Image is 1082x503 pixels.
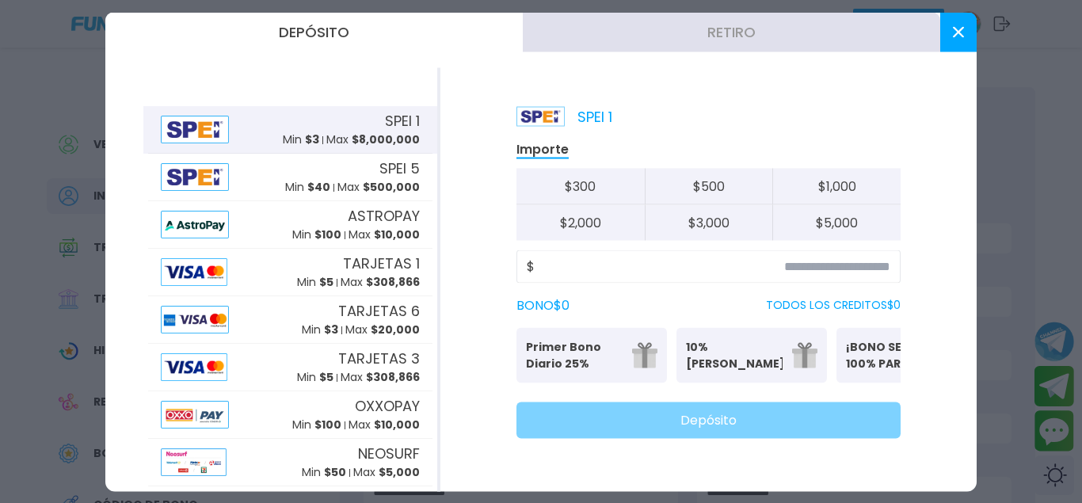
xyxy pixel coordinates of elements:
button: AlipaySPEI 1Min $3Max $8,000,000 [143,105,437,153]
p: Max [349,227,420,243]
img: Alipay [161,115,229,143]
span: $ 5 [319,274,333,290]
img: gift [632,342,657,368]
img: Alipay [161,257,227,285]
p: Min [292,227,341,243]
span: TARJETAS 3 [338,348,420,369]
label: BONO $ 0 [516,295,570,314]
span: $ 20,000 [371,322,420,337]
span: $ 308,866 [366,369,420,385]
span: $ 50 [324,464,346,480]
p: Min [302,322,338,338]
iframe: Chat [780,67,1070,491]
span: TARJETAS 6 [338,300,420,322]
span: $ 500,000 [363,179,420,195]
span: $ 100 [314,227,341,242]
span: $ [527,257,535,276]
span: SPEI 5 [379,158,420,179]
span: SPEI 1 [385,110,420,131]
button: $3,000 [645,204,773,240]
img: Alipay [161,162,229,190]
img: Alipay [161,210,229,238]
p: 10% [PERSON_NAME] [686,338,783,372]
p: Max [341,274,420,291]
img: Alipay [161,400,229,428]
span: $ 5,000 [379,464,420,480]
button: Primer Bono Diario 25% [516,327,667,383]
p: Max [337,179,420,196]
p: SPEI 1 [516,105,612,127]
span: $ 8,000,000 [352,131,420,147]
img: Alipay [161,305,229,333]
button: Depósito [105,12,523,51]
p: Min [302,464,346,481]
button: $5,000 [772,204,901,240]
button: AlipayNEOSURFMin $50Max $5,000 [143,438,437,486]
button: AlipayASTROPAYMin $100Max $10,000 [143,200,437,248]
p: Min [285,179,330,196]
span: $ 100 [314,417,341,433]
img: Alipay [161,448,227,475]
button: Retiro [523,12,940,51]
span: $ 5 [319,369,333,385]
p: Max [353,464,420,481]
span: $ 3 [305,131,319,147]
button: $1,000 [772,168,901,204]
button: $300 [516,168,645,204]
p: Min [297,274,333,291]
span: OXXOPAY [355,395,420,417]
span: $ 40 [307,179,330,195]
button: AlipayOXXOPAYMin $100Max $10,000 [143,391,437,438]
p: Max [345,322,420,338]
p: Max [326,131,420,148]
p: Importe [516,140,569,158]
button: $500 [645,168,773,204]
span: NEOSURF [358,443,420,464]
button: AlipayTARJETAS 6Min $3Max $20,000 [143,295,437,343]
p: Max [341,369,420,386]
button: 10% [PERSON_NAME] [676,327,827,383]
span: ASTROPAY [348,205,420,227]
p: Min [292,417,341,433]
span: TARJETAS 1 [343,253,420,274]
p: Primer Bono Diario 25% [526,338,623,372]
button: $2,000 [516,204,645,240]
img: Alipay [161,352,227,380]
p: TODOS LOS CREDITOS $ 0 [766,297,901,314]
img: Platform Logo [516,106,565,126]
button: AlipaySPEI 5Min $40Max $500,000 [143,153,437,200]
span: $ 10,000 [374,227,420,242]
button: AlipayTARJETAS 1Min $5Max $308,866 [143,248,437,295]
span: $ 10,000 [374,417,420,433]
p: Min [297,369,333,386]
p: Max [349,417,420,433]
button: AlipayTARJETAS 3Min $5Max $308,866 [143,343,437,391]
span: $ 308,866 [366,274,420,290]
p: Min [283,131,319,148]
span: $ 3 [324,322,338,337]
button: Depósito [516,402,901,438]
